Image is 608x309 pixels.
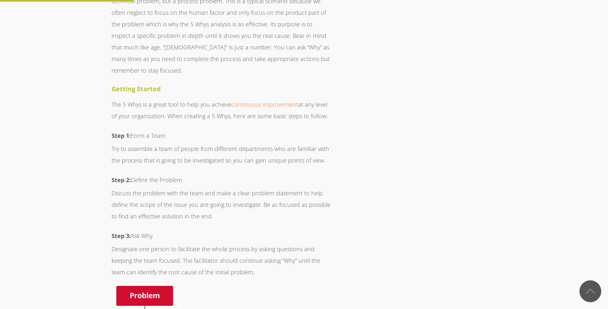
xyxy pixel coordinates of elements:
[231,101,298,108] a: continuous improvement
[112,187,332,222] p: Discuss the problem with the team and make a clear problem statement to help define the scope of ...
[112,176,131,184] strong: Step 2:
[112,232,131,240] strong: Step 3:
[112,143,332,166] p: Try to assemble a team of people from different departments who are familiar with the process tha...
[112,130,332,141] p: Form a Team
[112,174,332,186] p: Define the Problem
[112,243,332,278] p: Designate one person to facilitate the whole process by asking questions and keeping the team foc...
[112,99,332,122] p: The 5 Whys is a great tool to help you achieve at any level of your organization. When creating a...
[112,230,332,242] p: Ask Why
[112,84,161,93] strong: Getting Started
[112,132,131,139] strong: Step 1:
